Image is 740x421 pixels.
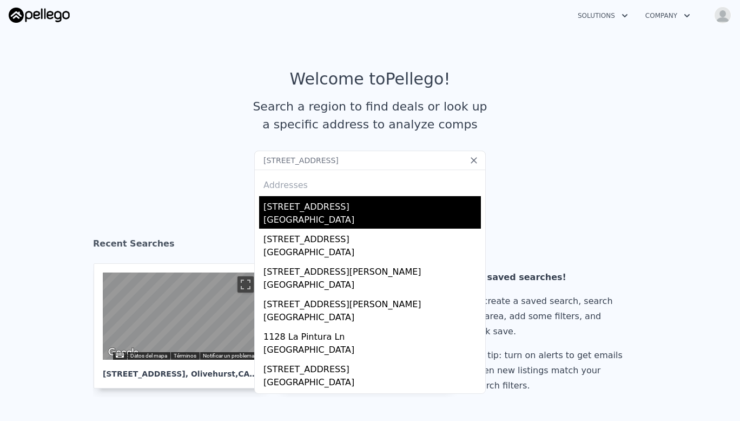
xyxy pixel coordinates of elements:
div: Pro tip: turn on alerts to get emails when new listings match your search filters. [471,348,627,393]
button: Company [637,6,699,25]
div: [GEOGRAPHIC_DATA] [263,278,481,294]
a: Mapa [STREET_ADDRESS], Olivehurst,CA 95961 [94,263,275,388]
div: No saved searches! [471,270,627,285]
div: 1128 La Pintura Ln [263,326,481,344]
div: [STREET_ADDRESS] [263,196,481,213]
div: Welcome to Pellego ! [290,69,451,89]
div: [STREET_ADDRESS] [263,229,481,246]
div: [GEOGRAPHIC_DATA] [263,213,481,229]
img: Google [105,346,141,360]
a: Notificar un problema [203,353,254,359]
div: [STREET_ADDRESS][PERSON_NAME] [263,294,481,311]
div: [STREET_ADDRESS] , Olivehurst [103,360,257,379]
div: Mapa [103,273,257,360]
div: [GEOGRAPHIC_DATA] [263,311,481,326]
span: , CA 95961 [235,370,279,378]
button: Cambiar a la vista en pantalla completa [237,276,254,293]
img: avatar [714,7,731,24]
button: Combinaciones de teclas [116,353,123,358]
div: [GEOGRAPHIC_DATA] [263,344,481,359]
div: [STREET_ADDRESS] [263,391,481,409]
div: [GEOGRAPHIC_DATA] [263,246,481,261]
a: Términos (se abre en una nueva pestaña) [174,353,196,359]
input: Search an address or region... [254,151,486,170]
div: Street View [103,273,257,360]
div: Search a region to find deals or look up a specific address to analyze comps [249,98,491,133]
div: [GEOGRAPHIC_DATA] [263,376,481,391]
div: [STREET_ADDRESS] [263,359,481,376]
button: Datos del mapa [130,352,167,360]
a: Abre esta zona en Google Maps (se abre en una nueva ventana) [105,346,141,360]
img: Pellego [9,8,70,23]
button: Solutions [569,6,637,25]
div: Recent Searches [93,229,647,263]
div: [STREET_ADDRESS][PERSON_NAME] [263,261,481,278]
div: Addresses [259,170,481,196]
div: To create a saved search, search an area, add some filters, and click save. [471,294,627,339]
